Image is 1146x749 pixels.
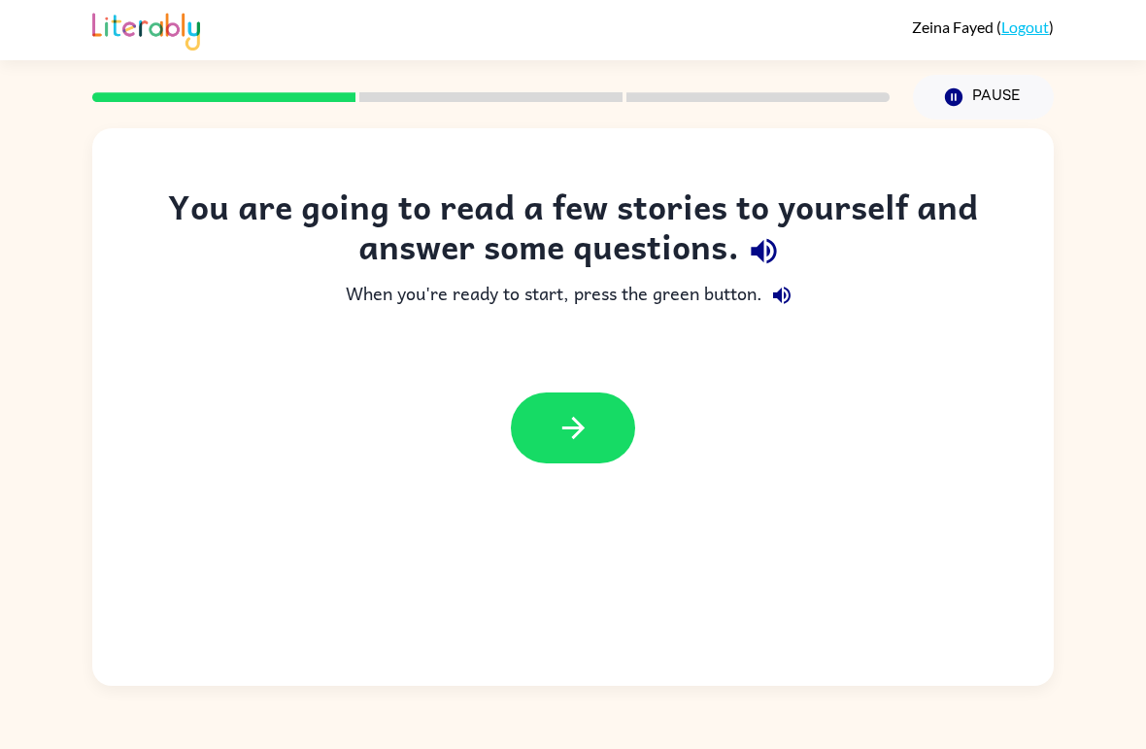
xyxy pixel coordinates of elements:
[912,17,996,36] span: Zeina Fayed
[1001,17,1049,36] a: Logout
[912,17,1054,36] div: ( )
[131,276,1015,315] div: When you're ready to start, press the green button.
[92,8,200,51] img: Literably
[913,75,1054,119] button: Pause
[131,187,1015,276] div: You are going to read a few stories to yourself and answer some questions.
